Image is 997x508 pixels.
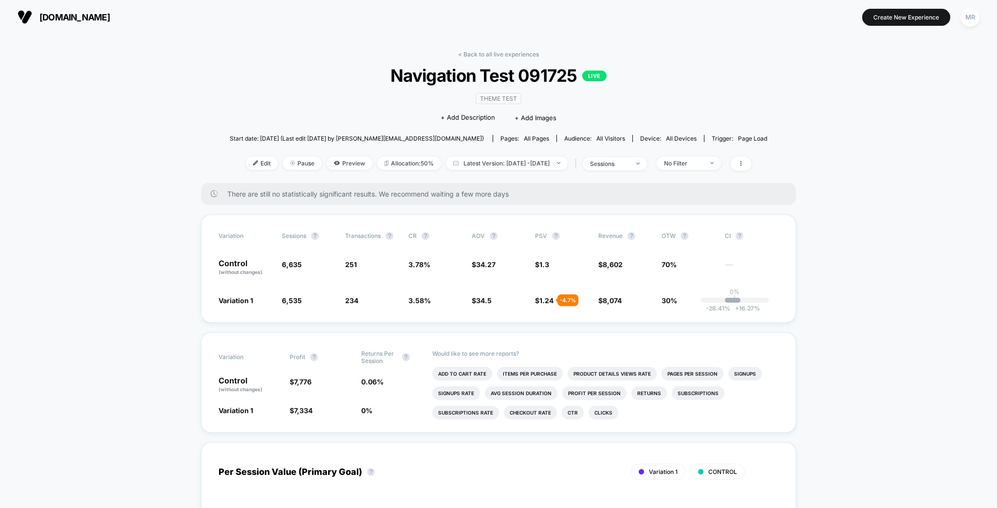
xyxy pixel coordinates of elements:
[664,160,703,167] div: No Filter
[662,296,677,305] span: 30%
[290,378,312,386] span: $
[294,378,312,386] span: 7,776
[662,232,715,240] span: OTW
[219,386,262,392] span: (without changes)
[310,353,318,361] button: ?
[728,367,762,381] li: Signups
[562,386,627,400] li: Profit Per Session
[524,135,549,142] span: all pages
[422,232,429,240] button: ?
[590,160,629,167] div: sessions
[408,260,430,269] span: 3.78 %
[432,350,778,357] p: Would like to see more reports?
[564,135,625,142] div: Audience:
[598,296,622,305] span: $
[290,353,305,361] span: Profit
[958,7,982,27] button: MR
[290,406,313,415] span: $
[361,378,384,386] span: 0.06 %
[636,163,640,164] img: end
[730,305,760,312] span: 16.27 %
[535,260,549,269] span: $
[710,162,714,164] img: end
[497,367,563,381] li: Items Per Purchase
[472,296,492,305] span: $
[290,161,295,165] img: end
[219,269,262,275] span: (without changes)
[253,161,258,165] img: edit
[472,260,496,269] span: $
[283,157,322,170] span: Pause
[282,296,302,305] span: 6,535
[562,406,584,419] li: Ctr
[257,65,740,86] span: Navigation Test 091725
[582,71,607,81] p: LIVE
[712,135,767,142] div: Trigger:
[708,468,737,475] span: CONTROL
[377,157,441,170] span: Allocation: 50%
[219,350,272,364] span: Variation
[385,161,388,166] img: rebalance
[219,406,253,415] span: Variation 1
[294,406,313,415] span: 7,334
[730,288,739,295] p: 0%
[628,232,635,240] button: ?
[734,295,736,303] p: |
[282,232,306,239] span: Sessions
[515,114,556,122] span: + Add Images
[598,232,623,239] span: Revenue
[632,135,704,142] span: Device:
[367,468,375,476] button: ?
[361,350,397,364] span: Returns Per Session
[631,386,667,400] li: Returns
[485,386,557,400] li: Avg Session Duration
[453,161,459,165] img: calendar
[504,406,557,419] li: Checkout Rate
[219,377,280,393] p: Control
[572,157,583,171] span: |
[500,135,549,142] div: Pages:
[535,232,547,239] span: PSV
[603,260,623,269] span: 8,602
[960,8,979,27] div: MR
[408,232,417,239] span: CR
[432,367,492,381] li: Add To Cart Rate
[219,296,253,305] span: Variation 1
[662,367,723,381] li: Pages Per Session
[476,296,492,305] span: 34.5
[282,260,302,269] span: 6,635
[246,157,278,170] span: Edit
[557,162,560,164] img: end
[490,232,498,240] button: ?
[432,406,499,419] li: Subscriptions Rate
[738,135,767,142] span: Page Load
[735,305,739,312] span: +
[725,232,778,240] span: CI
[598,260,623,269] span: $
[345,296,358,305] span: 234
[568,367,657,381] li: Product Details Views Rate
[649,468,678,475] span: Variation 1
[345,232,381,239] span: Transactions
[589,406,618,419] li: Clicks
[432,386,480,400] li: Signups Rate
[596,135,625,142] span: All Visitors
[458,51,539,58] a: < Back to all live experiences
[472,232,485,239] span: AOV
[408,296,431,305] span: 3.58 %
[557,294,578,306] div: - 4.7 %
[219,232,272,240] span: Variation
[476,260,496,269] span: 34.27
[662,260,677,269] span: 70%
[227,190,776,198] span: There are still no statistically significant results. We recommend waiting a few more days
[862,9,950,26] button: Create New Experience
[230,135,484,142] span: Start date: [DATE] (Last edit [DATE] by [PERSON_NAME][EMAIL_ADDRESS][DOMAIN_NAME])
[39,12,110,22] span: [DOMAIN_NAME]
[361,406,372,415] span: 0 %
[219,259,272,276] p: Control
[681,232,688,240] button: ?
[327,157,372,170] span: Preview
[386,232,393,240] button: ?
[736,232,743,240] button: ?
[552,232,560,240] button: ?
